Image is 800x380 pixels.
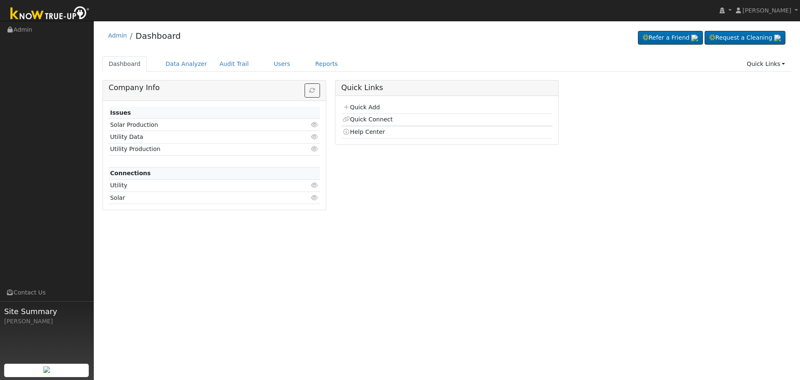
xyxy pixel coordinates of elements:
[109,179,286,191] td: Utility
[342,128,385,135] a: Help Center
[691,35,698,41] img: retrieve
[740,56,791,72] a: Quick Links
[159,56,213,72] a: Data Analyzer
[4,317,89,326] div: [PERSON_NAME]
[135,31,181,41] a: Dashboard
[311,146,319,152] i: Click to view
[311,122,319,128] i: Click to view
[267,56,297,72] a: Users
[43,366,50,373] img: retrieve
[109,143,286,155] td: Utility Production
[342,104,380,111] a: Quick Add
[309,56,344,72] a: Reports
[341,83,552,92] h5: Quick Links
[742,7,791,14] span: [PERSON_NAME]
[342,116,392,123] a: Quick Connect
[109,192,286,204] td: Solar
[109,119,286,131] td: Solar Production
[110,109,131,116] strong: Issues
[102,56,147,72] a: Dashboard
[638,31,703,45] a: Refer a Friend
[110,170,151,176] strong: Connections
[311,182,319,188] i: Click to view
[6,5,94,23] img: Know True-Up
[311,195,319,201] i: Click to view
[705,31,785,45] a: Request a Cleaning
[108,32,127,39] a: Admin
[109,83,320,92] h5: Company Info
[213,56,255,72] a: Audit Trail
[4,306,89,317] span: Site Summary
[311,134,319,140] i: Click to view
[774,35,781,41] img: retrieve
[109,131,286,143] td: Utility Data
